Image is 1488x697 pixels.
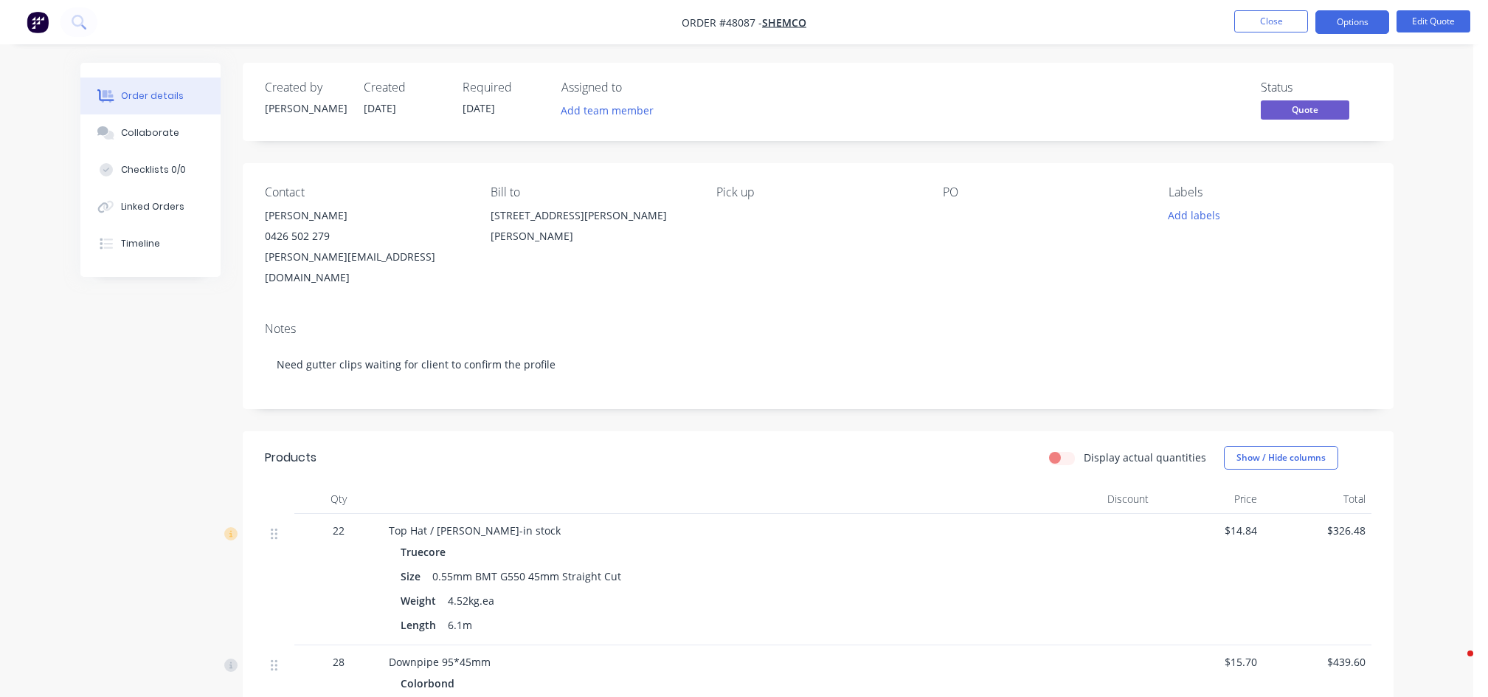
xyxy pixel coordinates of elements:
[1315,10,1389,34] button: Options
[265,80,346,95] div: Created by
[682,16,762,30] span: Order #48087 -
[1160,654,1257,670] span: $15.70
[121,163,186,176] div: Checklists 0/0
[1261,80,1371,95] div: Status
[491,205,693,253] div: [STREET_ADDRESS][PERSON_NAME][PERSON_NAME]
[80,78,221,114] button: Order details
[401,614,442,636] div: Length
[442,614,478,636] div: 6.1m
[265,100,346,116] div: [PERSON_NAME]
[265,205,467,288] div: [PERSON_NAME]0426 502 279[PERSON_NAME][EMAIL_ADDRESS][DOMAIN_NAME]
[1397,10,1470,32] button: Edit Quote
[121,237,160,250] div: Timeline
[80,114,221,151] button: Collaborate
[265,342,1371,387] div: Need gutter clips waiting for client to confirm the profile
[333,523,345,538] span: 22
[265,185,467,199] div: Contact
[80,151,221,188] button: Checklists 0/0
[1263,484,1371,514] div: Total
[265,322,1371,336] div: Notes
[426,566,627,587] div: 0.55mm BMT G550 45mm Straight Cut
[442,590,500,611] div: 4.52kg.ea
[561,100,662,120] button: Add team member
[1155,484,1263,514] div: Price
[364,101,396,115] span: [DATE]
[389,523,561,538] span: Top Hat / [PERSON_NAME]-in stock
[561,80,709,95] div: Assigned to
[1169,185,1371,199] div: Labels
[1438,647,1473,682] iframe: Intercom live chat
[463,101,495,115] span: [DATE]
[1047,484,1155,514] div: Discount
[265,226,467,247] div: 0426 502 279
[294,484,383,514] div: Qty
[943,185,1145,199] div: PO
[389,655,491,669] span: Downpipe 95*45mm
[1160,205,1228,225] button: Add labels
[1234,10,1308,32] button: Close
[265,247,467,288] div: [PERSON_NAME][EMAIL_ADDRESS][DOMAIN_NAME]
[463,80,544,95] div: Required
[491,205,693,247] div: [STREET_ADDRESS][PERSON_NAME][PERSON_NAME]
[121,200,184,213] div: Linked Orders
[401,541,451,563] div: Truecore
[1261,100,1349,123] button: Quote
[401,566,426,587] div: Size
[1269,523,1366,538] span: $326.48
[265,205,467,226] div: [PERSON_NAME]
[401,673,460,694] div: Colorbond
[121,126,179,140] div: Collaborate
[762,16,806,30] a: SHEMCO
[1224,446,1338,470] button: Show / Hide columns
[121,89,184,103] div: Order details
[1084,450,1206,465] label: Display actual quantities
[364,80,445,95] div: Created
[716,185,918,199] div: Pick up
[553,100,661,120] button: Add team member
[1269,654,1366,670] span: $439.60
[265,449,316,467] div: Products
[80,188,221,225] button: Linked Orders
[80,225,221,262] button: Timeline
[27,11,49,33] img: Factory
[1261,100,1349,119] span: Quote
[1160,523,1257,538] span: $14.84
[491,185,693,199] div: Bill to
[401,590,442,611] div: Weight
[333,654,345,670] span: 28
